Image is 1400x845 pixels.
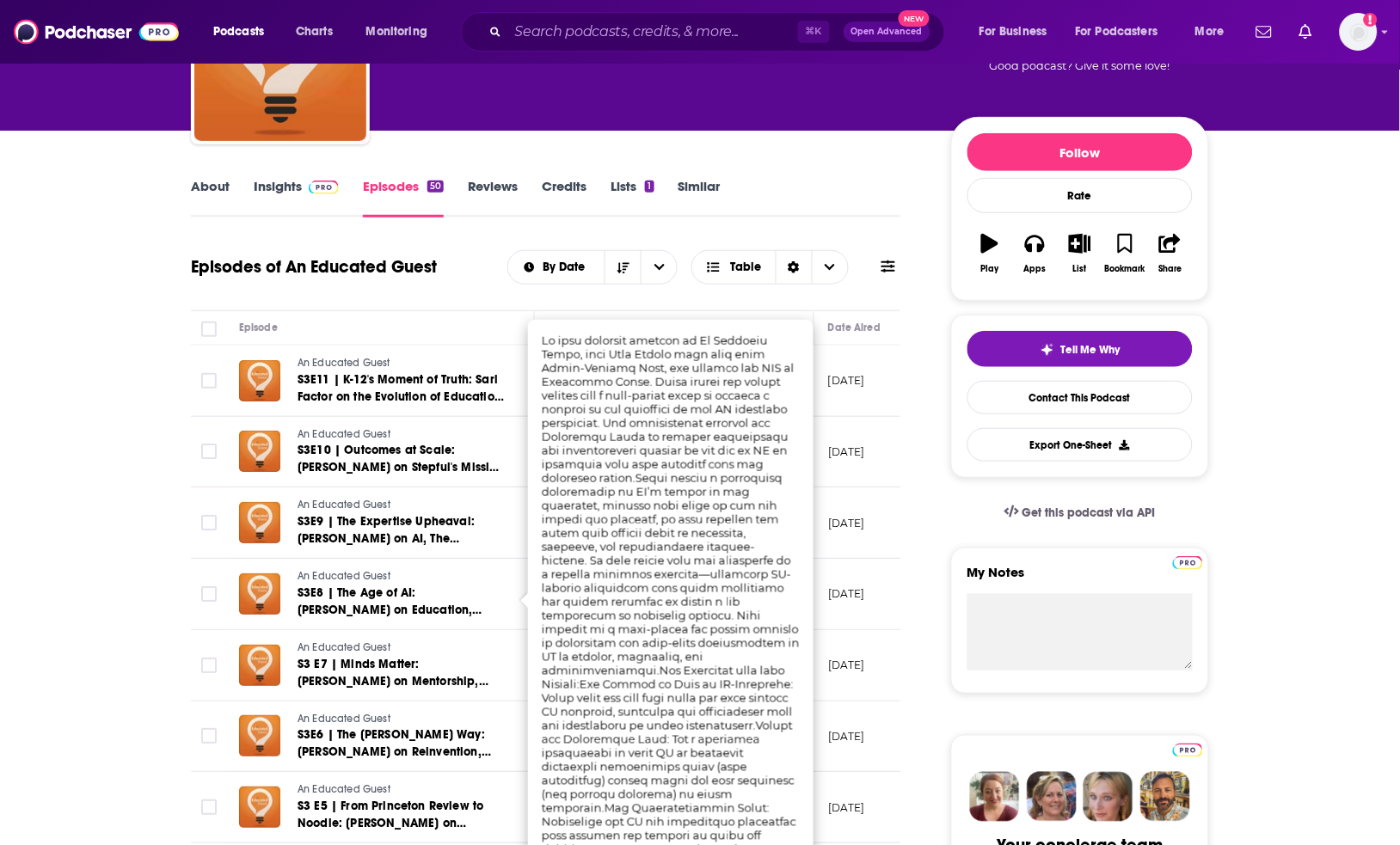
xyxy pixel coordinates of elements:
[298,712,504,727] a: An Educated Guest
[1022,505,1156,520] span: Get this podcast via API
[298,656,504,690] a: S3 E7 | Minds Matter: [PERSON_NAME] on Mentorship, Equity, and the Power of People to End Poverty...
[213,20,264,44] span: Podcasts
[363,178,444,217] a: Episodes50
[844,21,930,42] button: Open AdvancedNew
[298,640,504,656] a: An Educated Guest
[298,782,504,798] a: An Educated Guest
[201,373,217,389] span: Toggle select row
[298,514,475,580] span: S3E9 | The Expertise Upheaval: [PERSON_NAME] on AI, The Experience Paradox, and Reshaping the Wor...
[691,250,849,285] button: Choose View
[298,371,504,406] a: S3E11 | K-12's Moment of Truth: Sari Factor on the Evolution of Education and the Future of Learning
[990,59,1170,72] span: Good podcast? Give it some love!
[508,18,798,46] input: Search podcasts, credits, & more...
[298,569,504,585] a: An Educated Guest
[201,515,217,530] span: Toggle select row
[967,564,1193,594] label: My Notes
[298,726,504,761] a: S3E6 | The [PERSON_NAME] Way: [PERSON_NAME] on Reinvention, Global Scale, and the Future of Outco...
[298,428,390,440] span: An Educated Guest
[899,10,930,27] span: New
[298,372,504,421] span: S3E11 | K-12's Moment of Truth: Sari Factor on the Evolution of Education and the Future of Learning
[201,444,217,459] span: Toggle select row
[298,356,504,371] a: An Educated Guest
[298,585,488,652] span: S3E8 | The Age of AI: [PERSON_NAME] on Education, Entrepreneurship, and a Future of Creative Work
[201,728,217,744] span: Toggle select row
[1183,18,1246,46] button: open menu
[298,727,491,793] span: S3E6 | The [PERSON_NAME] Way: [PERSON_NAME] on Reinvention, Global Scale, and the Future of Outco...
[296,20,333,44] span: Charts
[828,516,865,530] p: [DATE]
[542,178,586,217] a: Credits
[191,178,230,217] a: About
[828,317,881,338] div: Date Aired
[354,18,450,46] button: open menu
[967,178,1193,213] div: Rate
[851,28,923,36] span: Open Advanced
[14,15,179,48] img: Podchaser - Follow, Share and Rate Podcasts
[605,251,641,284] button: Sort Direction
[201,18,286,46] button: open menu
[1065,18,1183,46] button: open menu
[366,20,427,44] span: Monitoring
[991,492,1170,534] a: Get this podcast via API
[967,133,1193,171] button: Follow
[298,585,504,619] a: S3E8 | The Age of AI: [PERSON_NAME] on Education, Entrepreneurship, and a Future of Creative Work
[981,264,999,274] div: Play
[1364,13,1378,27] svg: Add a profile image
[298,443,504,492] span: S3E10 | Outcomes at Scale: [PERSON_NAME] on Stepful's Mission to Close the Healthcare Skills Gap
[1012,223,1057,285] button: Apps
[1340,13,1378,51] span: Logged in as KSMolly
[789,318,810,339] button: Column Actions
[239,317,278,338] div: Episode
[298,570,390,582] span: An Educated Guest
[285,18,343,46] a: Charts
[468,178,518,217] a: Reviews
[1340,13,1378,51] button: Show profile menu
[731,261,762,273] span: Table
[1105,264,1145,274] div: Bookmark
[1173,556,1203,570] img: Podchaser Pro
[309,181,339,194] img: Podchaser Pro
[1148,223,1193,285] button: Share
[641,251,677,284] button: open menu
[298,713,390,725] span: An Educated Guest
[298,798,504,832] a: S3 E5 | From Princeton Review to Noodle: [PERSON_NAME] on Reinventing Higher Ed and Fixing K-12
[1058,223,1102,285] button: List
[645,181,654,193] div: 1
[298,513,504,548] a: S3E9 | The Expertise Upheaval: [PERSON_NAME] on AI, The Experience Paradox, and Reshaping the Wor...
[1195,20,1225,44] span: More
[1140,772,1190,822] img: Jon Profile
[979,20,1047,44] span: For Business
[1073,264,1087,274] div: List
[1340,13,1378,51] img: User Profile
[1173,554,1203,570] a: Pro website
[298,499,390,511] span: An Educated Guest
[1024,264,1047,274] div: Apps
[298,657,494,723] span: S3 E7 | Minds Matter: [PERSON_NAME] on Mentorship, Equity, and the Power of People to End Poverty...
[543,261,591,273] span: By Date
[191,256,437,278] h1: Episodes of An Educated Guest
[477,12,961,52] div: Search podcasts, credits, & more...
[427,181,444,193] div: 50
[507,250,679,285] h2: Choose List sort
[508,261,605,273] button: open menu
[1250,17,1279,46] a: Show notifications dropdown
[828,658,865,672] p: [DATE]
[298,427,504,443] a: An Educated Guest
[967,223,1012,285] button: Play
[1102,223,1147,285] button: Bookmark
[254,178,339,217] a: InsightsPodchaser Pro
[201,658,217,673] span: Toggle select row
[967,381,1193,414] a: Contact This Podcast
[1061,343,1121,357] span: Tell Me Why
[1076,20,1158,44] span: For Podcasters
[1158,264,1182,274] div: Share
[828,444,865,459] p: [DATE]
[298,442,504,476] a: S3E10 | Outcomes at Scale: [PERSON_NAME] on Stepful's Mission to Close the Healthcare Skills Gap
[201,586,217,602] span: Toggle select row
[828,586,865,601] p: [DATE]
[1084,772,1133,822] img: Jules Profile
[828,729,865,744] p: [DATE]
[798,21,830,43] span: ⌘ K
